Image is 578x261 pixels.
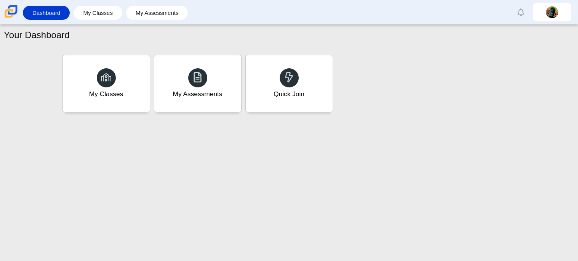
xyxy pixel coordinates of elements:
a: My Assessments [130,6,184,20]
a: Alerts [512,4,529,21]
a: My Assessments [154,55,242,112]
h1: Your Dashboard [4,29,70,42]
img: Carmen School of Science & Technology [3,3,19,19]
a: sai.guzmantrujillo.7Y9te4 [533,3,571,21]
a: My Classes [77,6,118,20]
a: Quick Join [245,55,333,112]
img: sai.guzmantrujillo.7Y9te4 [546,6,558,18]
a: Dashboard [27,6,66,20]
a: My Classes [62,55,150,112]
div: My Assessments [173,89,223,99]
a: Carmen School of Science & Technology [3,14,19,21]
div: Quick Join [274,89,304,99]
div: My Classes [89,89,123,99]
